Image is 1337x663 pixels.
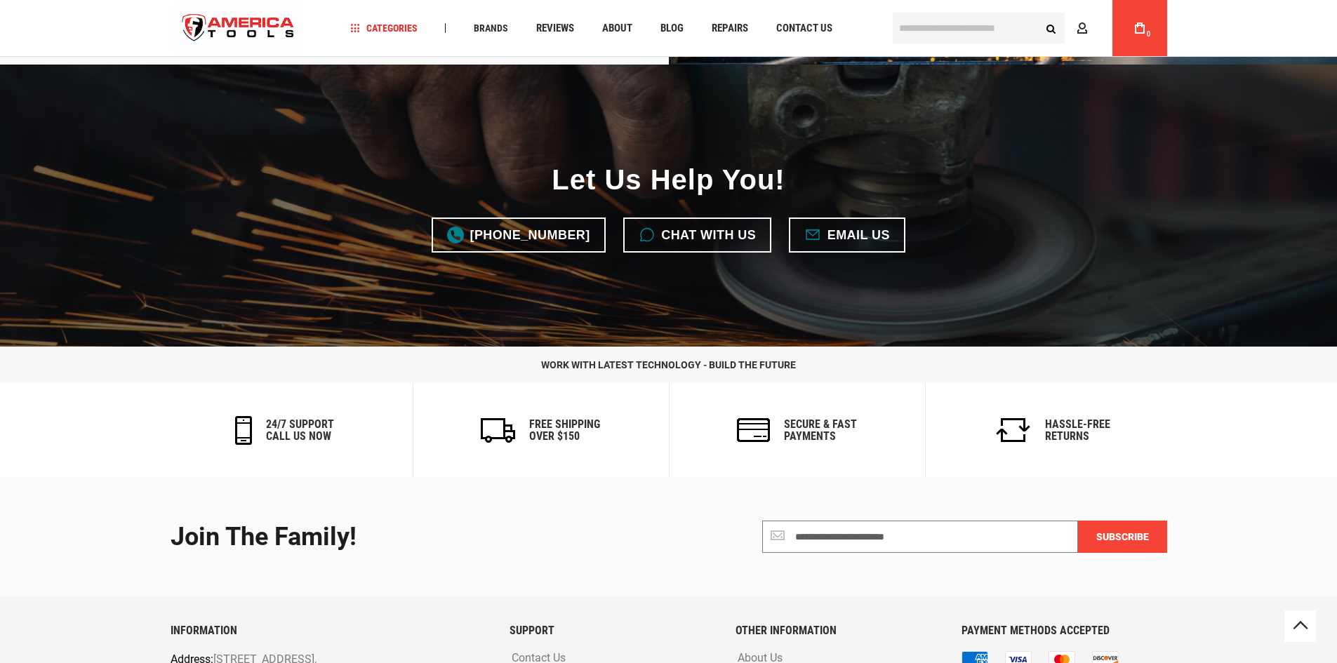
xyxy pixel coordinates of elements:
[1038,15,1065,41] button: Search
[602,23,632,34] span: About
[552,163,785,196] h2: Let Us Help You!
[596,19,639,38] a: About
[171,624,488,637] h6: INFORMATION
[474,23,508,33] span: Brands
[171,2,307,55] img: America Tools
[350,23,418,33] span: Categories
[467,19,514,38] a: Brands
[510,624,714,637] h6: SUPPORT
[1045,418,1110,443] h6: Hassle-Free Returns
[660,23,684,34] span: Blog
[712,23,748,34] span: Repairs
[962,624,1166,637] h6: PAYMENT METHODS ACCEPTED
[789,217,905,253] a: Email us
[1078,521,1167,553] button: Subscribe
[171,2,307,55] a: store logo
[344,19,424,38] a: Categories
[171,523,658,551] div: Join the Family!
[654,19,690,38] a: Blog
[770,19,839,38] a: Contact Us
[536,23,574,34] span: Reviews
[432,217,606,253] a: [PHONE_NUMBER]
[266,418,334,443] h6: 24/7 support call us now
[1096,531,1149,542] span: Subscribe
[1147,30,1151,38] span: 0
[529,418,600,443] h6: Free Shipping Over $150
[784,418,857,443] h6: secure & fast payments
[623,217,772,253] a: Chat with us
[530,19,580,38] a: Reviews
[776,23,832,34] span: Contact Us
[736,624,940,637] h6: OTHER INFORMATION
[705,19,754,38] a: Repairs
